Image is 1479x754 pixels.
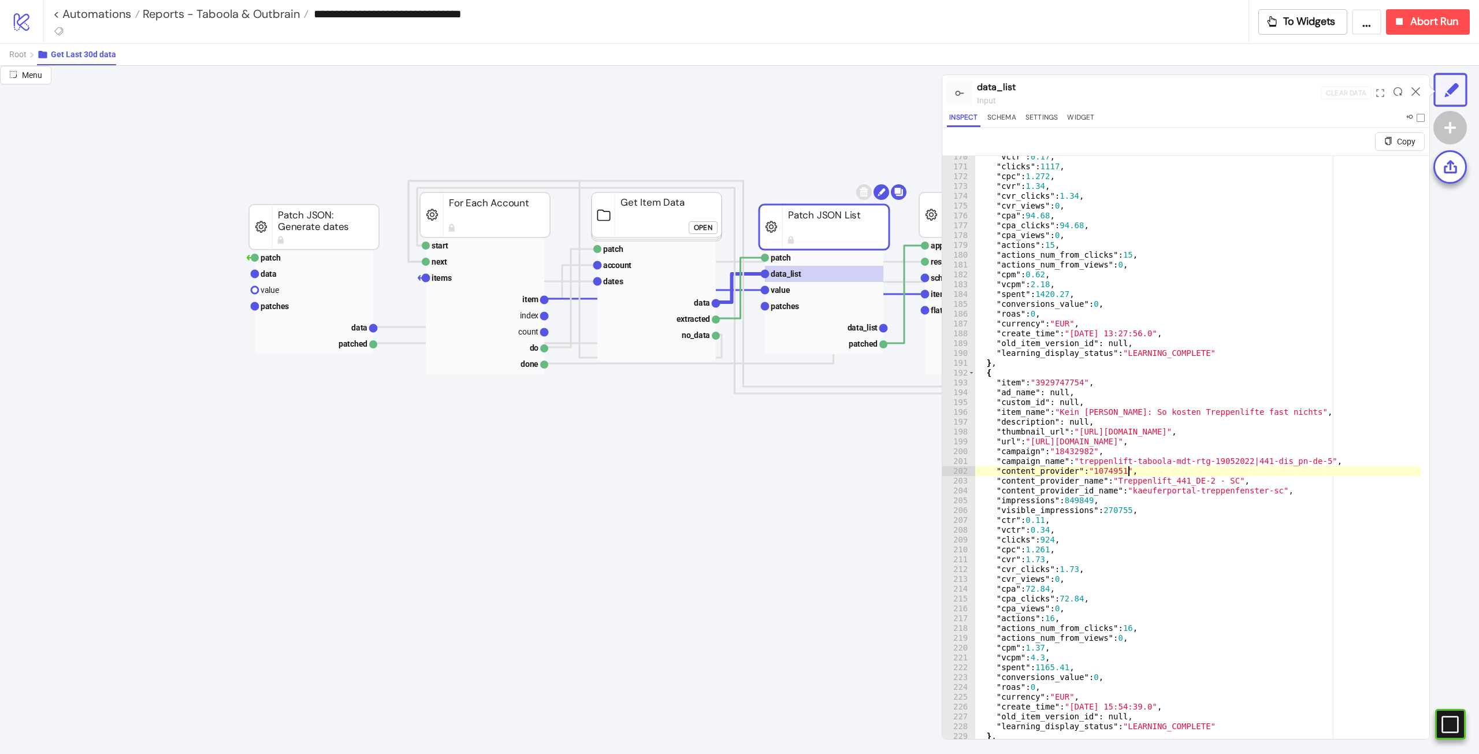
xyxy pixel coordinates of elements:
[942,152,975,162] div: 170
[848,323,878,332] text: data_list
[942,437,975,447] div: 199
[942,574,975,584] div: 213
[771,302,799,311] text: patches
[1386,9,1470,35] button: Abort Run
[942,181,975,191] div: 173
[942,506,975,515] div: 206
[432,257,447,266] text: next
[931,273,959,283] text: schema
[969,368,975,378] span: Toggle code folding, rows 192 through 229
[942,476,975,486] div: 203
[1283,15,1336,28] span: To Widgets
[942,427,975,437] div: 198
[771,285,790,295] text: value
[942,250,975,260] div: 180
[942,663,975,673] div: 222
[261,253,281,262] text: patch
[261,269,277,278] text: data
[942,555,975,564] div: 211
[942,280,975,289] div: 183
[985,112,1019,127] button: Schema
[1023,112,1061,127] button: Settings
[771,269,801,278] text: data_list
[942,231,975,240] div: 178
[942,270,975,280] div: 182
[942,712,975,722] div: 227
[942,456,975,466] div: 201
[942,172,975,181] div: 172
[931,306,954,315] text: flatten
[22,70,42,80] span: Menu
[942,348,975,358] div: 190
[603,277,623,286] text: dates
[942,240,975,250] div: 179
[942,623,975,633] div: 218
[942,643,975,653] div: 220
[522,295,538,304] text: item
[942,604,975,614] div: 216
[942,398,975,407] div: 195
[942,653,975,663] div: 221
[942,329,975,339] div: 188
[603,261,631,270] text: account
[1258,9,1348,35] button: To Widgets
[942,515,975,525] div: 207
[942,339,975,348] div: 189
[942,299,975,309] div: 185
[1384,137,1392,145] span: copy
[931,241,958,250] text: append
[977,94,1321,107] div: input
[942,584,975,594] div: 214
[603,244,623,254] text: patch
[37,44,116,65] button: Get Last 30d data
[942,722,975,731] div: 228
[261,285,279,295] text: value
[432,241,448,250] text: start
[942,407,975,417] div: 196
[942,673,975,682] div: 223
[942,614,975,623] div: 217
[942,564,975,574] div: 212
[351,323,367,332] text: data
[261,302,289,311] text: patches
[942,731,975,741] div: 229
[942,682,975,692] div: 224
[51,50,116,59] span: Get Last 30d data
[771,253,791,262] text: patch
[432,273,452,283] text: items
[53,8,140,20] a: < Automations
[942,447,975,456] div: 200
[942,221,975,231] div: 177
[942,525,975,535] div: 208
[942,162,975,172] div: 171
[942,319,975,329] div: 187
[931,289,947,299] text: item
[1375,132,1425,151] button: Copy
[140,8,309,20] a: Reports - Taboola & Outbrain
[1352,9,1381,35] button: ...
[942,289,975,299] div: 184
[942,702,975,712] div: 226
[942,309,975,319] div: 186
[942,368,975,378] div: 192
[1376,89,1384,97] span: expand
[942,260,975,270] div: 181
[931,257,949,266] text: reset
[520,311,538,320] text: index
[9,50,27,59] span: Root
[942,201,975,211] div: 175
[1397,137,1415,146] span: Copy
[1410,15,1458,28] span: Abort Run
[942,191,975,201] div: 174
[947,112,980,127] button: Inspect
[942,358,975,368] div: 191
[942,466,975,476] div: 202
[689,221,718,234] button: Open
[694,298,710,307] text: data
[942,378,975,388] div: 193
[942,417,975,427] div: 197
[977,80,1321,94] div: data_list
[942,496,975,506] div: 205
[942,594,975,604] div: 215
[518,327,538,336] text: count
